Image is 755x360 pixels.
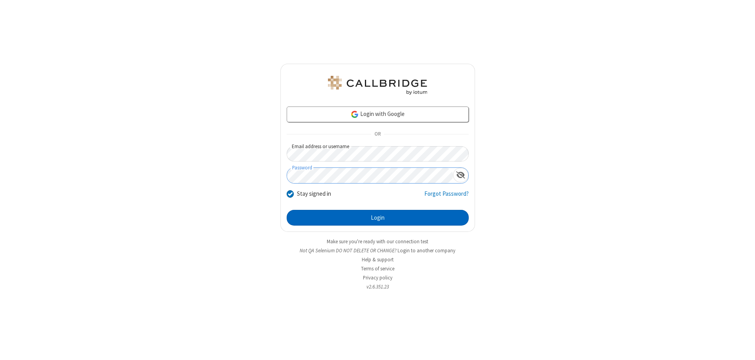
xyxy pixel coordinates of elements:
div: Show password [453,168,468,182]
li: Not QA Selenium DO NOT DELETE OR CHANGE? [280,247,475,254]
button: Login to another company [398,247,455,254]
input: Email address or username [287,146,469,162]
img: google-icon.png [350,110,359,119]
input: Password [287,168,453,183]
a: Make sure you're ready with our connection test [327,238,428,245]
button: Login [287,210,469,226]
label: Stay signed in [297,189,331,198]
li: v2.6.351.23 [280,283,475,290]
a: Forgot Password? [424,189,469,204]
a: Login with Google [287,107,469,122]
a: Terms of service [361,265,394,272]
span: OR [371,129,384,140]
img: QA Selenium DO NOT DELETE OR CHANGE [326,76,429,95]
iframe: Chat [735,340,749,354]
a: Privacy policy [363,274,392,281]
a: Help & support [362,256,394,263]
